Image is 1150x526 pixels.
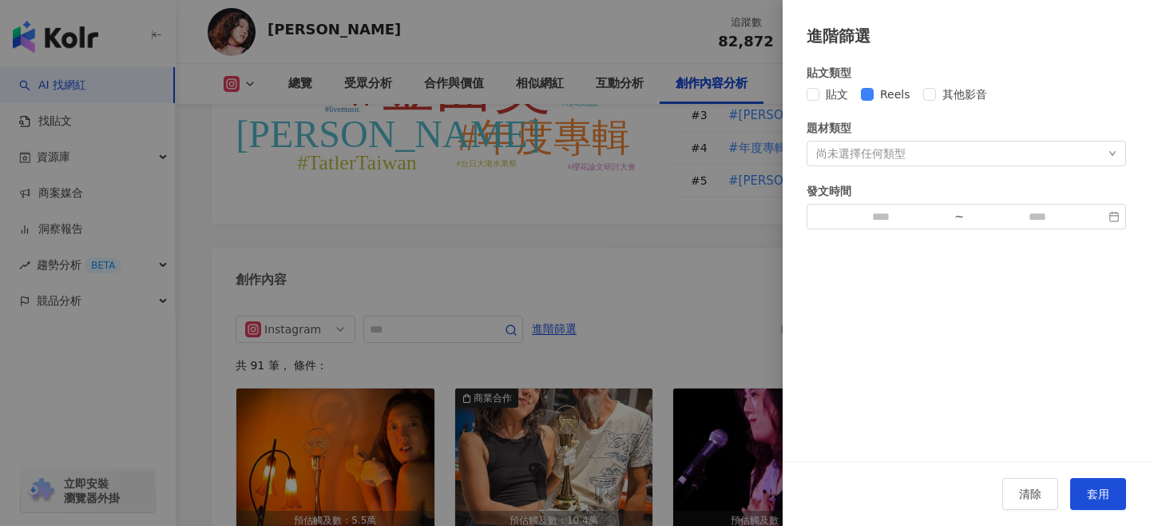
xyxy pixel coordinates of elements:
[816,147,906,160] div: 尚未選擇任何類型
[936,86,993,103] span: 其他影音
[807,119,1126,137] div: 題材類型
[807,182,1126,200] div: 發文時間
[1087,488,1109,500] span: 套用
[819,86,855,103] span: 貼文
[874,86,917,103] span: Reels
[1002,478,1058,510] button: 清除
[948,211,970,222] div: ~
[807,64,1126,82] div: 貼文類型
[1019,488,1041,500] span: 清除
[1108,149,1116,157] span: down
[807,24,1126,48] div: 進階篩選
[1070,478,1126,510] button: 套用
